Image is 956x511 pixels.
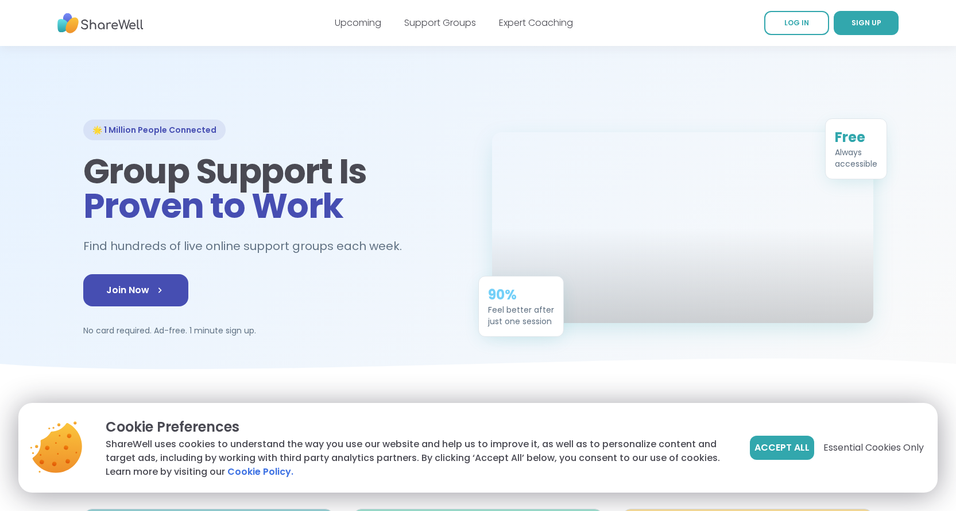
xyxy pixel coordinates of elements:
[835,147,877,170] div: Always accessible
[404,16,476,29] a: Support Groups
[499,16,573,29] a: Expert Coaching
[83,120,226,140] div: 🌟 1 Million People Connected
[83,274,188,306] a: Join Now
[754,441,810,455] span: Accept All
[764,11,829,35] a: LOG IN
[835,128,877,147] div: Free
[227,465,293,479] a: Cookie Policy.
[83,237,414,256] h2: Find hundreds of live online support groups each week.
[823,441,924,455] span: Essential Cookies Only
[784,18,809,28] span: LOG IN
[834,11,899,35] a: SIGN UP
[83,182,343,230] span: Proven to Work
[488,286,554,304] div: 90%
[57,7,144,39] img: ShareWell Nav Logo
[852,18,881,28] span: SIGN UP
[488,304,554,327] div: Feel better after just one session
[83,154,465,223] h1: Group Support Is
[335,16,381,29] a: Upcoming
[83,325,465,336] p: No card required. Ad-free. 1 minute sign up.
[106,437,731,479] p: ShareWell uses cookies to understand the way you use our website and help us to improve it, as we...
[106,417,731,437] p: Cookie Preferences
[106,283,165,297] span: Join Now
[750,436,814,460] button: Accept All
